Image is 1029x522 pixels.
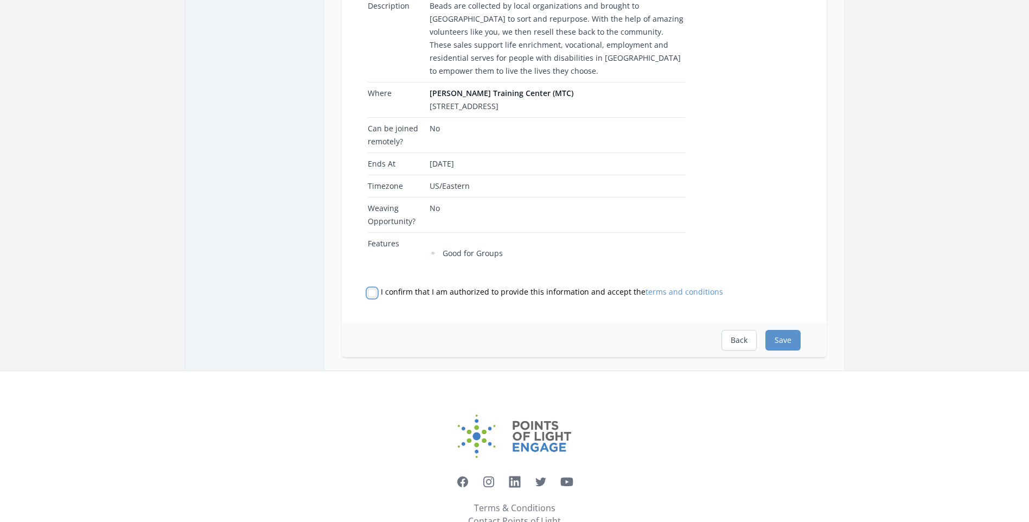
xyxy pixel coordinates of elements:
strong: [PERSON_NAME] Training Center (MTC) [430,88,573,98]
input: I confirm that I am authorized to provide this information and accept theterms and conditions [368,289,376,297]
a: terms and conditions [645,287,723,297]
button: Save [765,330,801,351]
li: Good for Groups [430,247,685,260]
td: Ends At [368,153,425,175]
td: [STREET_ADDRESS] [425,82,685,118]
a: Terms & Conditions [474,501,555,514]
td: US/Eastern [425,175,685,198]
td: Timezone [368,175,425,198]
td: Can be joined remotely? [368,118,425,153]
td: Weaving Opportunity? [368,198,425,233]
span: I confirm that I am authorized to provide this information and accept the [381,287,723,297]
td: No [425,118,685,153]
img: Points of Light Engage [458,415,572,458]
button: Back [721,330,757,351]
td: No [425,198,685,233]
td: [DATE] [425,153,685,175]
td: Features [368,233,425,274]
td: Where [368,82,425,118]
